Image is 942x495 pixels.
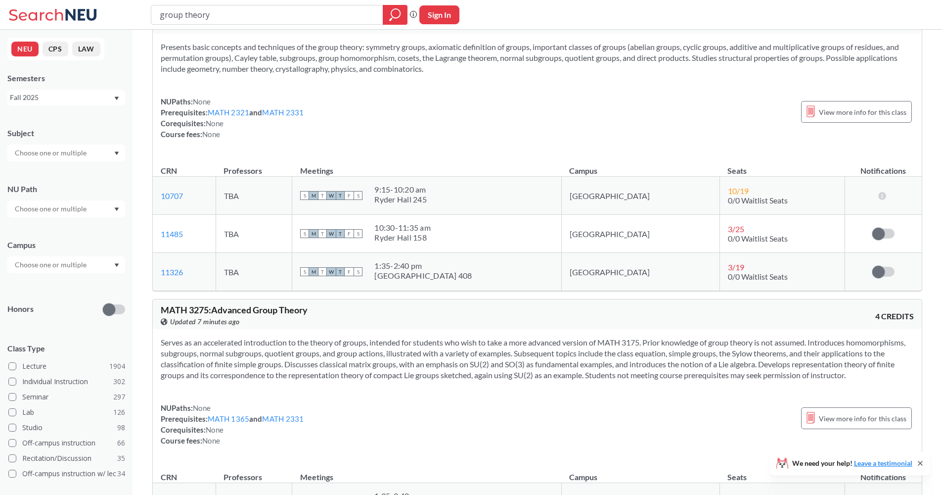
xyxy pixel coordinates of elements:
div: CRN [161,472,177,483]
span: S [354,267,362,276]
span: 3 / 25 [728,224,744,234]
svg: Dropdown arrow [114,263,119,267]
span: 10 / 19 [728,186,749,196]
span: T [318,191,327,200]
button: CPS [43,42,68,56]
label: Lab [8,406,125,419]
span: Class Type [7,343,125,354]
span: T [336,191,345,200]
span: 1904 [109,361,125,372]
td: [GEOGRAPHIC_DATA] [561,177,719,215]
div: CRN [161,165,177,176]
span: 3 / 19 [728,262,744,272]
div: Ryder Hall 158 [374,233,431,243]
label: Lecture [8,360,125,373]
span: 302 [113,376,125,387]
svg: magnifying glass [389,8,401,22]
span: W [327,191,336,200]
span: MATH 3275 : Advanced Group Theory [161,304,308,315]
a: Leave a testimonial [854,459,912,467]
span: We need your help! [792,460,912,467]
span: 66 [117,438,125,448]
span: None [193,403,211,412]
button: NEU [11,42,39,56]
label: Studio [8,421,125,434]
div: [GEOGRAPHIC_DATA] 408 [374,271,472,281]
button: Sign In [419,5,459,24]
span: S [300,229,309,238]
svg: Dropdown arrow [114,151,119,155]
th: Campus [561,155,719,177]
a: MATH 2331 [262,414,304,423]
span: S [300,191,309,200]
input: Choose one or multiple [10,203,93,215]
th: Meetings [292,155,561,177]
a: MATH 2331 [262,108,304,117]
span: M [309,267,318,276]
th: Professors [216,155,292,177]
div: magnifying glass [383,5,407,25]
span: M [309,229,318,238]
span: W [327,229,336,238]
label: Seminar [8,391,125,403]
div: Fall 2025 [10,92,113,103]
span: F [345,229,354,238]
div: NUPaths: Prerequisites: and Corequisites: Course fees: [161,96,304,140]
div: NU Path [7,184,125,195]
span: 35 [117,453,125,464]
td: TBA [216,253,292,291]
div: Semesters [7,73,125,84]
input: Class, professor, course number, "phrase" [159,6,376,23]
span: M [309,191,318,200]
svg: Dropdown arrow [114,207,119,211]
input: Choose one or multiple [10,259,93,271]
div: NUPaths: Prerequisites: and Corequisites: Course fees: [161,402,304,446]
td: [GEOGRAPHIC_DATA] [561,253,719,291]
span: None [202,436,220,445]
th: Seats [719,462,845,483]
span: S [300,267,309,276]
button: LAW [72,42,100,56]
td: TBA [216,177,292,215]
span: View more info for this class [819,106,906,118]
th: Notifications [845,155,922,177]
div: Subject [7,128,125,139]
span: W [327,267,336,276]
span: 0/0 Waitlist Seats [728,196,788,205]
label: Off-campus instruction w/ lec [8,467,125,480]
th: Meetings [292,462,561,483]
span: 0/0 Waitlist Seats [728,234,788,243]
label: Off-campus instruction [8,437,125,449]
span: T [318,267,327,276]
a: 11485 [161,229,183,239]
span: None [193,97,211,106]
span: 126 [113,407,125,418]
div: 1:35 - 2:40 pm [374,261,472,271]
td: [GEOGRAPHIC_DATA] [561,215,719,253]
span: None [206,425,224,434]
span: View more info for this class [819,412,906,425]
label: Recitation/Discussion [8,452,125,465]
div: 9:15 - 10:20 am [374,185,427,195]
a: MATH 1365 [208,414,249,423]
span: T [336,267,345,276]
a: 11326 [161,267,183,277]
div: Dropdown arrow [7,145,125,161]
span: T [318,229,327,238]
svg: Dropdown arrow [114,97,119,100]
span: 297 [113,392,125,402]
a: MATH 2321 [208,108,249,117]
th: Seats [719,155,845,177]
th: Professors [216,462,292,483]
span: None [202,130,220,139]
span: None [206,119,224,128]
span: 34 [117,468,125,479]
div: Dropdown arrow [7,256,125,273]
section: Presents basic concepts and techniques of the group theory: symmetry groups, axiomatic definition... [161,42,914,74]
section: Serves as an accelerated introduction to the theory of groups, intended for students who wish to ... [161,337,914,381]
span: 0/0 Waitlist Seats [728,272,788,281]
div: Ryder Hall 245 [374,195,427,204]
th: Campus [561,462,719,483]
div: 10:30 - 11:35 am [374,223,431,233]
td: TBA [216,215,292,253]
